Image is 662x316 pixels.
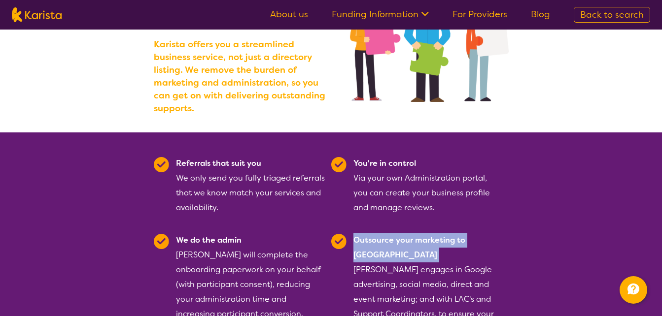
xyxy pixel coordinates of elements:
[331,234,347,249] img: Tick
[12,7,62,22] img: Karista logo
[353,235,465,260] b: Outsource your marketing to [GEOGRAPHIC_DATA]
[580,9,644,21] span: Back to search
[353,156,503,215] div: Via your own Administration portal, you can create your business profile and manage reviews.
[154,157,169,172] img: Tick
[574,7,650,23] a: Back to search
[531,8,550,20] a: Blog
[620,276,647,304] button: Channel Menu
[353,158,416,168] b: You're in control
[176,158,261,168] b: Referrals that suit you
[154,234,169,249] img: Tick
[332,8,429,20] a: Funding Information
[154,38,331,115] b: Karista offers you a streamlined business service, not just a directory listing. We remove the bu...
[176,156,325,215] div: We only send you fully triaged referrals that we know match your services and availability.
[270,8,308,20] a: About us
[453,8,507,20] a: For Providers
[331,157,347,172] img: Tick
[176,235,242,245] b: We do the admin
